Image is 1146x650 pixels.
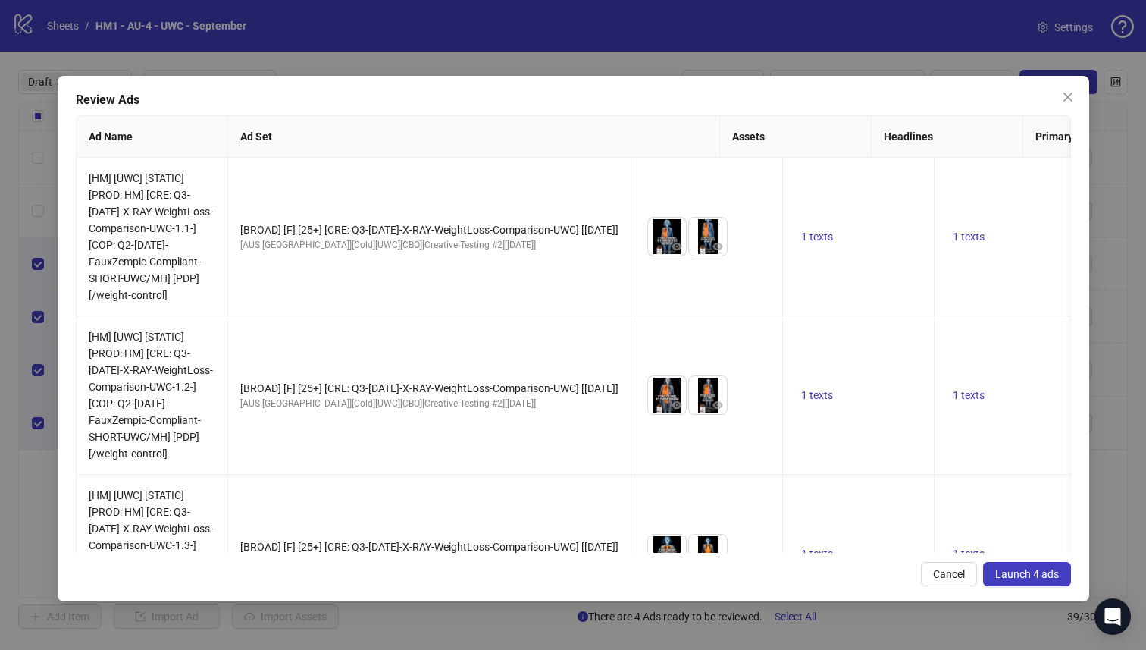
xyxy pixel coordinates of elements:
[240,221,618,238] div: [BROAD] [F] [25+] [CRE: Q3-[DATE]-X-RAY-WeightLoss-Comparison-UWC] [[DATE]]
[240,397,618,411] div: [AUS [GEOGRAPHIC_DATA]][Cold][UWC][CBO][Creative Testing #2][[DATE]]
[240,380,618,397] div: [BROAD] [F] [25+] [CRE: Q3-[DATE]-X-RAY-WeightLoss-Comparison-UWC] [[DATE]]
[1094,598,1131,635] div: Open Intercom Messenger
[801,548,833,560] span: 1 texts
[795,545,839,563] button: 1 texts
[947,386,991,404] button: 1 texts
[932,568,964,580] span: Cancel
[982,562,1070,586] button: Launch 4 ads
[89,172,213,301] span: [HM] [UWC] [STATIC] [PROD: HM] [CRE: Q3-[DATE]-X-RAY-WeightLoss-Comparison-UWC-1.1-] [COP: Q2-[DA...
[801,231,833,243] span: 1 texts
[240,238,618,253] div: [AUS [GEOGRAPHIC_DATA]][Cold][UWC][CBO][Creative Testing #2][[DATE]]
[668,396,686,414] button: Preview
[672,400,682,410] span: eye
[1055,85,1079,109] button: Close
[712,241,723,252] span: eye
[668,237,686,256] button: Preview
[76,91,1071,109] div: Review Ads
[648,376,686,414] img: Asset 1
[720,116,872,158] th: Assets
[648,535,686,573] img: Asset 1
[947,228,991,246] button: 1 texts
[953,231,985,243] span: 1 texts
[994,568,1058,580] span: Launch 4 ads
[689,535,727,573] img: Asset 2
[709,396,727,414] button: Preview
[801,389,833,401] span: 1 texts
[648,218,686,256] img: Asset 1
[89,489,213,618] span: [HM] [UWC] [STATIC] [PROD: HM] [CRE: Q3-[DATE]-X-RAY-WeightLoss-Comparison-UWC-1.3-] [COP: Q2-[DA...
[795,386,839,404] button: 1 texts
[689,218,727,256] img: Asset 2
[920,562,976,586] button: Cancel
[872,116,1023,158] th: Headlines
[953,389,985,401] span: 1 texts
[795,228,839,246] button: 1 texts
[672,241,682,252] span: eye
[709,237,727,256] button: Preview
[240,539,618,555] div: [BROAD] [F] [25+] [CRE: Q3-[DATE]-X-RAY-WeightLoss-Comparison-UWC] [[DATE]]
[228,116,720,158] th: Ad Set
[953,548,985,560] span: 1 texts
[712,400,723,410] span: eye
[89,331,213,460] span: [HM] [UWC] [STATIC] [PROD: HM] [CRE: Q3-[DATE]-X-RAY-WeightLoss-Comparison-UWC-1.2-] [COP: Q2-[DA...
[1061,91,1073,103] span: close
[77,116,228,158] th: Ad Name
[947,545,991,563] button: 1 texts
[689,376,727,414] img: Asset 2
